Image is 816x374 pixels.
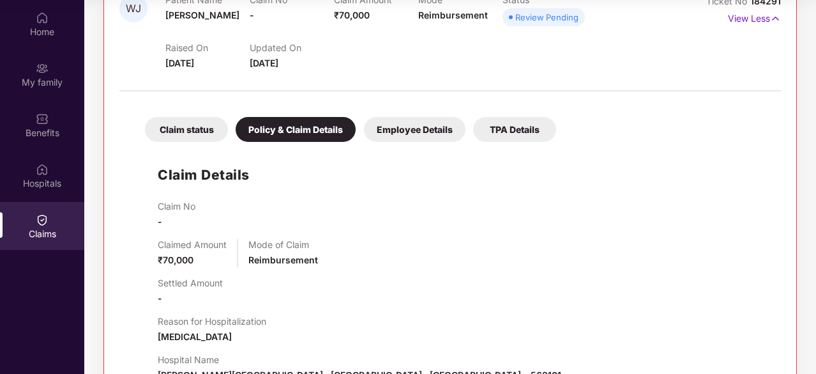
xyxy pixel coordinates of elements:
div: TPA Details [473,117,556,142]
div: Policy & Claim Details [236,117,356,142]
div: Employee Details [364,117,465,142]
span: - [158,293,162,304]
div: Claim status [145,117,228,142]
span: Reimbursement [248,254,318,265]
span: ₹70,000 [158,254,193,265]
img: svg+xml;base64,PHN2ZyBpZD0iQ2xhaW0iIHhtbG5zPSJodHRwOi8vd3d3LnczLm9yZy8yMDAwL3N2ZyIgd2lkdGg9IjIwIi... [36,214,49,226]
span: - [158,216,162,227]
div: Review Pending [515,11,578,24]
span: [PERSON_NAME] [165,10,239,20]
p: Settled Amount [158,277,223,288]
span: Reimbursement [418,10,488,20]
p: Claim No [158,201,195,212]
p: View Less [728,8,781,26]
h1: Claim Details [158,164,250,185]
img: svg+xml;base64,PHN2ZyB4bWxucz0iaHR0cDovL3d3dy53My5vcmcvMjAwMC9zdmciIHdpZHRoPSIxNyIgaGVpZ2h0PSIxNy... [770,12,781,26]
p: Updated On [250,42,334,53]
span: - [250,10,254,20]
p: Hospital Name [158,354,561,365]
span: ₹70,000 [334,10,370,20]
p: Reason for Hospitalization [158,316,266,327]
span: [DATE] [165,58,194,68]
img: svg+xml;base64,PHN2ZyBpZD0iQmVuZWZpdHMiIHhtbG5zPSJodHRwOi8vd3d3LnczLm9yZy8yMDAwL3N2ZyIgd2lkdGg9Ij... [36,113,49,125]
span: [DATE] [250,58,278,68]
p: Claimed Amount [158,239,227,250]
span: WJ [126,3,141,14]
p: Raised On [165,42,250,53]
p: Mode of Claim [248,239,318,250]
img: svg+xml;base64,PHN2ZyBpZD0iSG9zcGl0YWxzIiB4bWxucz0iaHR0cDovL3d3dy53My5vcmcvMjAwMC9zdmciIHdpZHRoPS... [36,163,49,176]
span: [MEDICAL_DATA] [158,331,232,342]
img: svg+xml;base64,PHN2ZyB3aWR0aD0iMjAiIGhlaWdodD0iMjAiIHZpZXdCb3g9IjAgMCAyMCAyMCIgZmlsbD0ibm9uZSIgeG... [36,62,49,75]
img: svg+xml;base64,PHN2ZyBpZD0iSG9tZSIgeG1sbnM9Imh0dHA6Ly93d3cudzMub3JnLzIwMDAvc3ZnIiB3aWR0aD0iMjAiIG... [36,12,49,24]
